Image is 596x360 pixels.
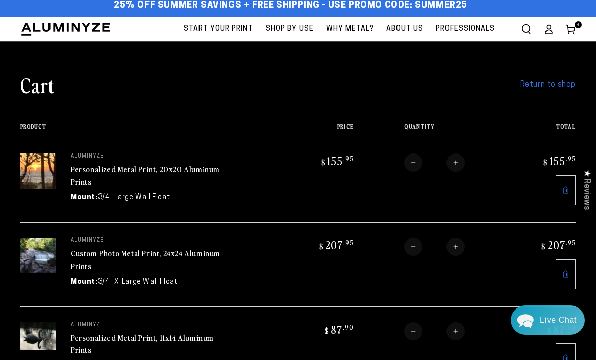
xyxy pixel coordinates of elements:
th: Price [284,123,354,138]
a: Why Metal? [321,17,379,41]
th: Quantity [354,123,506,138]
span: Shop By Use [266,23,314,35]
a: Personalized Metal Print, 11x14 Aluminum Prints [71,332,214,356]
dt: Mount: [71,192,98,203]
h1: Cart [20,72,55,98]
bdi: 155 [320,153,354,168]
bdi: 87 [545,322,576,336]
a: Shop By Use [261,17,319,41]
a: Return to shop [520,78,576,92]
span: $ [321,157,326,167]
div: Chat widget toggle [511,305,585,335]
a: Start Your Print [179,17,258,41]
dd: 3/4" X-Large Wall Float [98,277,178,287]
bdi: 207 [540,238,576,252]
sup: .95 [566,154,576,163]
sup: .95 [343,238,354,247]
span: Start Your Print [184,23,253,35]
bdi: 207 [318,238,354,252]
a: Professionals [431,17,500,41]
summary: Search our site [515,18,537,40]
span: 4 [577,21,580,28]
input: Quantity for Personalized Metal Print, 20x20 Aluminum Prints [422,153,446,172]
a: Remove 20"x20" Square Silver Matte Aluminyzed Photo [556,175,576,205]
span: $ [547,326,552,336]
input: Quantity for Personalized Metal Print, 11x14 Aluminum Prints [422,322,446,340]
sup: .90 [343,323,354,331]
dt: Mount: [71,277,98,287]
img: 20"x20" Square Silver Matte Aluminyzed Photo [20,153,56,189]
img: Aluminyze [20,22,111,37]
p: aluminyze [71,322,222,328]
p: aluminyze [71,238,222,244]
th: Total [506,123,576,138]
input: Quantity for Custom Photo Metal Print, 24x24 Aluminum Prints [422,238,446,256]
img: 24"x24" Square White Matte Aluminyzed Photo [20,238,56,273]
a: Remove 24"x24" Square White Matte Aluminyzed Photo [556,259,576,289]
span: Professionals [436,23,495,35]
img: 11"x14" Rectangle White Matte Aluminyzed Photo [20,322,56,350]
th: Product [20,123,284,138]
bdi: 87 [323,322,354,336]
div: Contact Us Directly [540,305,577,335]
a: Personalized Metal Print, 20x20 Aluminum Prints [71,163,220,187]
div: Click to open Judge.me floating reviews tab [577,162,596,218]
span: $ [543,157,548,167]
span: $ [541,241,546,251]
sup: .95 [566,238,576,247]
span: $ [319,241,324,251]
sup: .95 [343,154,354,163]
p: aluminyze [71,153,222,160]
span: About Us [386,23,423,35]
a: About Us [381,17,428,41]
dd: 3/4" Large Wall Float [98,192,170,203]
a: Custom Photo Metal Print, 24x24 Aluminum Prints [71,247,220,272]
bdi: 155 [542,153,576,168]
span: $ [325,326,329,336]
span: Why Metal? [326,23,374,35]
